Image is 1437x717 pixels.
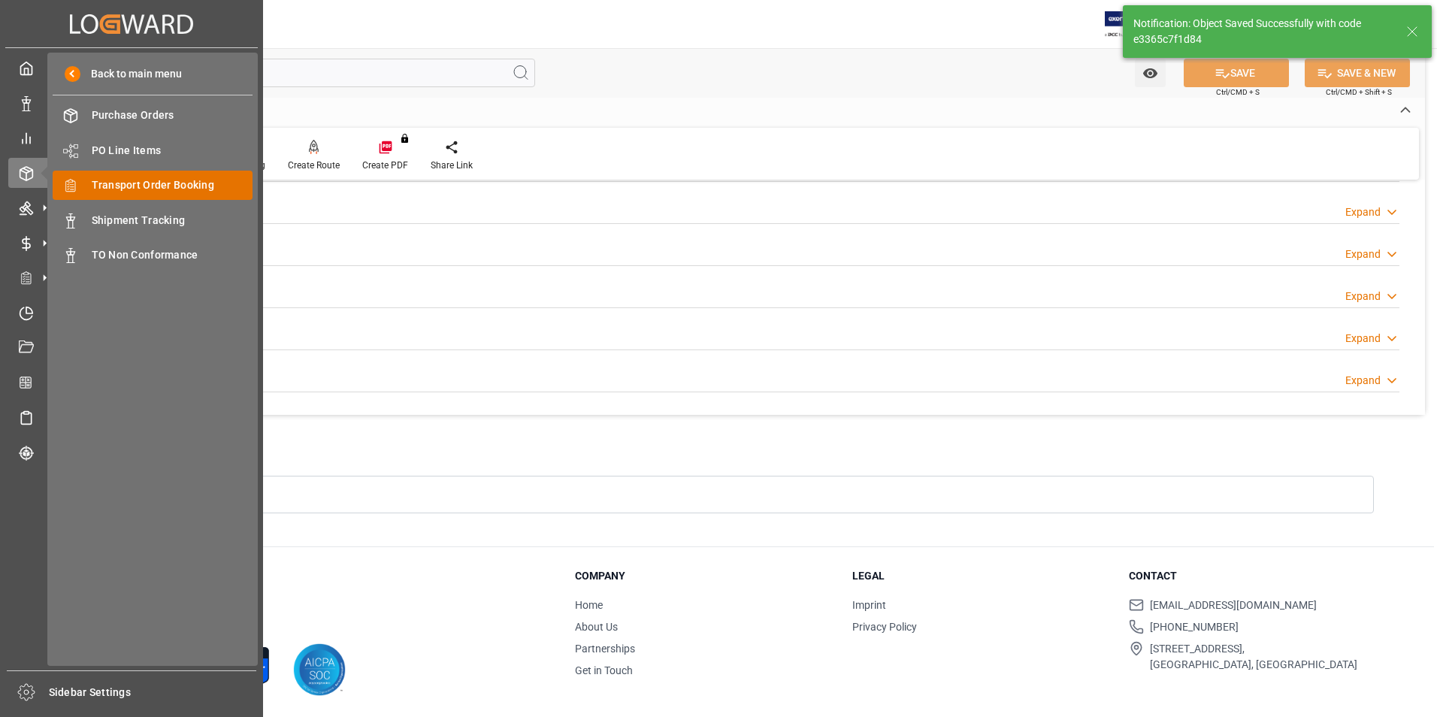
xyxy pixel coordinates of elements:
[80,66,182,82] span: Back to main menu
[293,643,346,696] img: AICPA SOC
[1305,59,1410,87] button: SAVE & NEW
[1216,86,1260,98] span: Ctrl/CMD + S
[852,599,886,611] a: Imprint
[575,568,833,584] h3: Company
[1133,16,1392,47] div: Notification: Object Saved Successfully with code e3365c7f1d84
[1345,289,1381,304] div: Expand
[575,621,618,633] a: About Us
[575,643,635,655] a: Partnerships
[1135,59,1166,87] button: open menu
[8,123,255,153] a: My Reports
[1184,59,1289,87] button: SAVE
[99,616,537,630] p: Version [DATE]
[49,685,257,700] span: Sidebar Settings
[8,437,255,467] a: Tracking Shipment
[575,599,603,611] a: Home
[92,247,253,263] span: TO Non Conformance
[92,177,253,193] span: Transport Order Booking
[852,621,917,633] a: Privacy Policy
[53,135,253,165] a: PO Line Items
[1105,11,1157,38] img: Exertis%20JAM%20-%20Email%20Logo.jpg_1722504956.jpg
[92,107,253,123] span: Purchase Orders
[431,159,473,172] div: Share Link
[575,664,633,676] a: Get in Touch
[1150,597,1317,613] span: [EMAIL_ADDRESS][DOMAIN_NAME]
[92,143,253,159] span: PO Line Items
[8,53,255,83] a: My Cockpit
[1345,204,1381,220] div: Expand
[288,159,340,172] div: Create Route
[1129,568,1387,584] h3: Contact
[92,213,253,228] span: Shipment Tracking
[8,333,255,362] a: Document Management
[8,298,255,327] a: Timeslot Management V2
[1150,641,1357,673] span: [STREET_ADDRESS], [GEOGRAPHIC_DATA], [GEOGRAPHIC_DATA]
[8,88,255,117] a: Data Management
[8,403,255,432] a: Sailing Schedules
[1345,247,1381,262] div: Expand
[69,59,535,87] input: Search Fields
[53,101,253,130] a: Purchase Orders
[53,171,253,200] a: Transport Order Booking
[53,205,253,234] a: Shipment Tracking
[53,241,253,270] a: TO Non Conformance
[852,568,1111,584] h3: Legal
[1345,373,1381,389] div: Expand
[1150,619,1239,635] span: [PHONE_NUMBER]
[8,368,255,397] a: CO2 Calculator
[1345,331,1381,346] div: Expand
[99,603,537,616] p: © 2025 Logward. All rights reserved.
[1326,86,1392,98] span: Ctrl/CMD + Shift + S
